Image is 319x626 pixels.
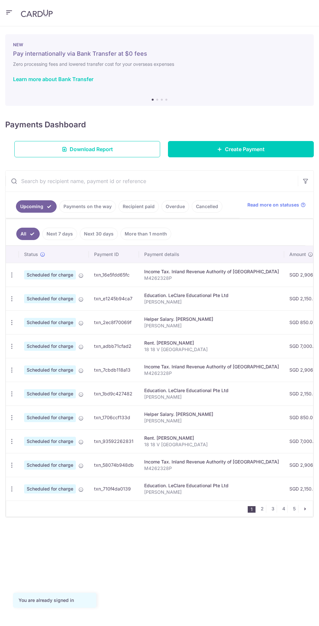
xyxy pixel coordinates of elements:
p: [PERSON_NAME] [144,322,279,329]
p: [PERSON_NAME] [144,489,279,495]
span: Scheduled for charge [24,461,76,470]
a: Create Payment [168,141,314,157]
p: NEW [13,42,306,47]
span: Scheduled for charge [24,413,76,422]
div: Income Tax. Inland Revenue Authority of [GEOGRAPHIC_DATA] [144,363,279,370]
td: txn_93592262831 [89,429,139,453]
div: Education. LeClare Educational Pte Ltd [144,482,279,489]
p: [PERSON_NAME] [144,394,279,400]
th: Payment ID [89,246,139,263]
div: Education. LeClare Educational Pte Ltd [144,387,279,394]
div: Rent. [PERSON_NAME] [144,340,279,346]
h4: Payments Dashboard [5,119,86,131]
a: Recipient paid [118,200,159,213]
td: txn_1bd9c427482 [89,382,139,405]
span: Scheduled for charge [24,270,76,279]
a: Payments on the way [59,200,116,213]
a: More than 1 month [120,228,171,240]
p: M4262328P [144,370,279,377]
span: Scheduled for charge [24,318,76,327]
p: [PERSON_NAME] [144,299,279,305]
td: txn_16e5fdd65fc [89,263,139,287]
td: txn_1706ccf133d [89,405,139,429]
p: [PERSON_NAME] [144,418,279,424]
td: txn_adbb71cfad2 [89,334,139,358]
a: 4 [280,505,287,513]
a: Download Report [14,141,160,157]
div: Income Tax. Inland Revenue Authority of [GEOGRAPHIC_DATA] [144,459,279,465]
a: 5 [290,505,298,513]
span: Scheduled for charge [24,342,76,351]
a: Upcoming [16,200,57,213]
p: M4262328P [144,275,279,281]
a: Next 7 days [42,228,77,240]
p: 18 18 V [GEOGRAPHIC_DATA] [144,441,279,448]
a: All [16,228,40,240]
div: Income Tax. Inland Revenue Authority of [GEOGRAPHIC_DATA] [144,268,279,275]
p: M4262328P [144,465,279,472]
div: Education. LeClare Educational Pte Ltd [144,292,279,299]
span: Scheduled for charge [24,365,76,375]
h6: Zero processing fees and lowered transfer cost for your overseas expenses [13,60,306,68]
th: Payment details [139,246,284,263]
td: txn_710f4da0139 [89,477,139,501]
span: Read more on statuses [247,202,299,208]
a: Learn more about Bank Transfer [13,76,93,82]
a: 3 [269,505,277,513]
span: Scheduled for charge [24,294,76,303]
div: Helper Salary. [PERSON_NAME] [144,411,279,418]
a: 2 [258,505,266,513]
li: 1 [248,506,256,513]
h5: Pay internationally via Bank Transfer at $0 fees [13,50,306,58]
td: txn_58074b948db [89,453,139,477]
nav: pager [248,501,313,517]
span: Download Report [70,145,113,153]
div: Rent. [PERSON_NAME] [144,435,279,441]
div: You are already signed in [19,597,91,604]
span: Scheduled for charge [24,389,76,398]
span: Amount [289,251,306,258]
td: txn_2ec8f70069f [89,310,139,334]
span: Create Payment [225,145,265,153]
a: Read more on statuses [247,202,306,208]
td: txn_e1245b94ca7 [89,287,139,310]
span: Scheduled for charge [24,484,76,493]
td: txn_7cbdb118a13 [89,358,139,382]
a: Next 30 days [80,228,118,240]
a: Overdue [161,200,189,213]
span: Scheduled for charge [24,437,76,446]
span: Status [24,251,38,258]
img: CardUp [21,9,53,17]
input: Search by recipient name, payment id or reference [6,171,298,192]
p: 18 18 V [GEOGRAPHIC_DATA] [144,346,279,353]
div: Helper Salary. [PERSON_NAME] [144,316,279,322]
a: Cancelled [192,200,222,213]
